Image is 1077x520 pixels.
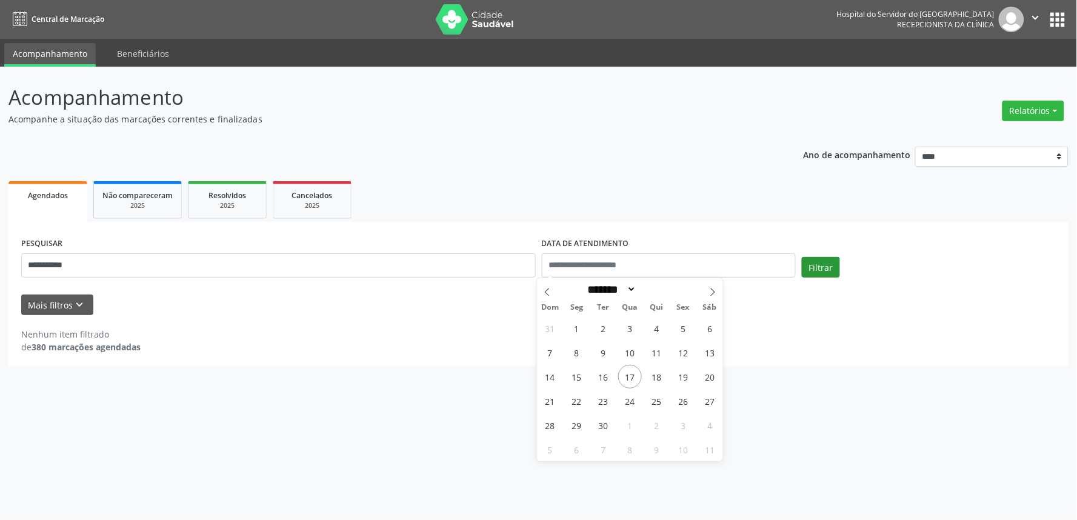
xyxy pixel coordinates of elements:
[565,341,589,364] span: Setembro 8, 2025
[643,304,670,312] span: Qui
[592,316,615,340] span: Setembro 2, 2025
[102,201,173,210] div: 2025
[698,438,722,461] span: Outubro 11, 2025
[618,316,642,340] span: Setembro 3, 2025
[538,389,562,413] span: Setembro 21, 2025
[538,341,562,364] span: Setembro 7, 2025
[208,190,246,201] span: Resolvidos
[672,413,695,437] span: Outubro 3, 2025
[1024,7,1047,32] button: 
[672,365,695,388] span: Setembro 19, 2025
[565,438,589,461] span: Outubro 6, 2025
[21,295,93,316] button: Mais filtroskeyboard_arrow_down
[292,190,333,201] span: Cancelados
[617,304,644,312] span: Qua
[592,341,615,364] span: Setembro 9, 2025
[999,7,1024,32] img: img
[1029,11,1042,24] i: 
[804,147,911,162] p: Ano de acompanhamento
[592,365,615,388] span: Setembro 16, 2025
[21,341,141,353] div: de
[645,413,669,437] span: Outubro 2, 2025
[537,304,564,312] span: Dom
[698,389,722,413] span: Setembro 27, 2025
[565,365,589,388] span: Setembro 15, 2025
[696,304,723,312] span: Sáb
[618,341,642,364] span: Setembro 10, 2025
[538,316,562,340] span: Agosto 31, 2025
[592,413,615,437] span: Setembro 30, 2025
[670,304,696,312] span: Sex
[73,298,87,312] i: keyboard_arrow_down
[618,438,642,461] span: Outubro 8, 2025
[108,43,178,64] a: Beneficiários
[698,413,722,437] span: Outubro 4, 2025
[21,235,62,253] label: PESQUISAR
[197,201,258,210] div: 2025
[618,389,642,413] span: Setembro 24, 2025
[8,9,104,29] a: Central de Marcação
[1002,101,1064,121] button: Relatórios
[538,413,562,437] span: Setembro 28, 2025
[645,316,669,340] span: Setembro 4, 2025
[618,413,642,437] span: Outubro 1, 2025
[645,341,669,364] span: Setembro 11, 2025
[898,19,995,30] span: Recepcionista da clínica
[592,389,615,413] span: Setembro 23, 2025
[802,257,840,278] button: Filtrar
[538,438,562,461] span: Outubro 5, 2025
[21,328,141,341] div: Nenhum item filtrado
[584,283,637,296] select: Month
[8,113,750,125] p: Acompanhe a situação das marcações correntes e finalizadas
[565,389,589,413] span: Setembro 22, 2025
[698,341,722,364] span: Setembro 13, 2025
[538,365,562,388] span: Setembro 14, 2025
[564,304,590,312] span: Seg
[28,190,68,201] span: Agendados
[102,190,173,201] span: Não compareceram
[565,413,589,437] span: Setembro 29, 2025
[645,365,669,388] span: Setembro 18, 2025
[32,14,104,24] span: Central de Marcação
[698,316,722,340] span: Setembro 6, 2025
[672,341,695,364] span: Setembro 12, 2025
[672,316,695,340] span: Setembro 5, 2025
[837,9,995,19] div: Hospital do Servidor do [GEOGRAPHIC_DATA]
[8,82,750,113] p: Acompanhamento
[542,235,629,253] label: DATA DE ATENDIMENTO
[590,304,617,312] span: Ter
[636,283,676,296] input: Year
[698,365,722,388] span: Setembro 20, 2025
[565,316,589,340] span: Setembro 1, 2025
[592,438,615,461] span: Outubro 7, 2025
[282,201,342,210] div: 2025
[672,438,695,461] span: Outubro 10, 2025
[1047,9,1069,30] button: apps
[672,389,695,413] span: Setembro 26, 2025
[32,341,141,353] strong: 380 marcações agendadas
[645,389,669,413] span: Setembro 25, 2025
[645,438,669,461] span: Outubro 9, 2025
[618,365,642,388] span: Setembro 17, 2025
[4,43,96,67] a: Acompanhamento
